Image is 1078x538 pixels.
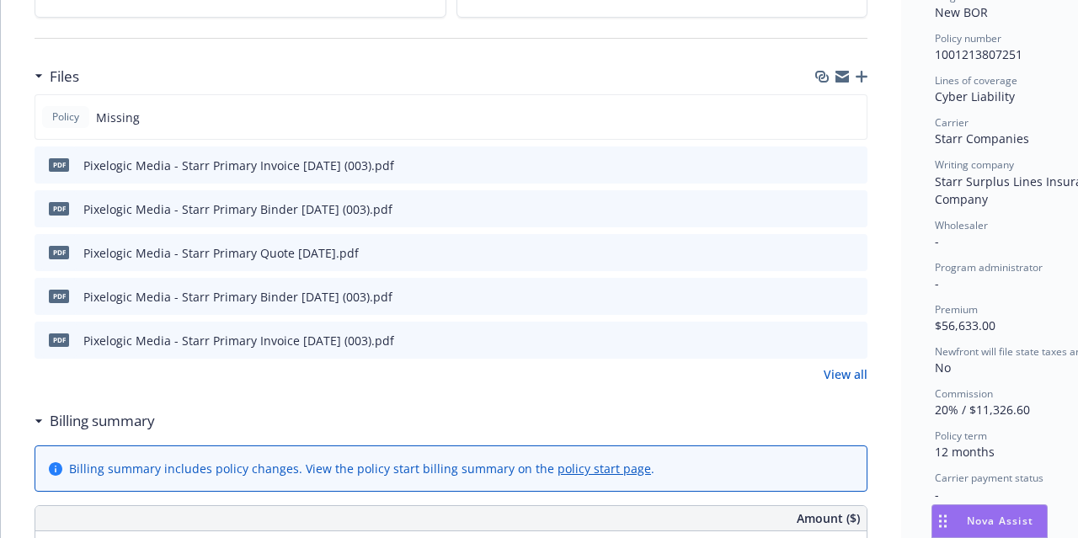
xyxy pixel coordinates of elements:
[935,402,1030,418] span: 20% / $11,326.60
[846,200,861,218] button: preview file
[846,332,861,349] button: preview file
[935,487,939,503] span: -
[819,244,832,262] button: download file
[49,246,69,258] span: pdf
[935,115,969,130] span: Carrier
[931,504,1048,538] button: Nova Assist
[846,288,861,306] button: preview file
[846,244,861,262] button: preview file
[935,218,988,232] span: Wholesaler
[50,410,155,432] h3: Billing summary
[96,109,140,126] span: Missing
[935,46,1022,62] span: 1001213807251
[35,410,155,432] div: Billing summary
[797,509,860,527] span: Amount ($)
[935,471,1043,485] span: Carrier payment status
[935,429,987,443] span: Policy term
[819,157,832,174] button: download file
[49,202,69,215] span: pdf
[935,31,1001,45] span: Policy number
[49,290,69,302] span: pdf
[935,386,993,401] span: Commission
[935,444,995,460] span: 12 months
[932,505,953,537] div: Drag to move
[69,460,654,477] div: Billing summary includes policy changes. View the policy start billing summary on the .
[50,66,79,88] h3: Files
[83,244,359,262] div: Pixelogic Media - Starr Primary Quote [DATE].pdf
[83,332,394,349] div: Pixelogic Media - Starr Primary Invoice [DATE] (003).pdf
[49,158,69,171] span: pdf
[935,317,995,333] span: $56,633.00
[83,157,394,174] div: Pixelogic Media - Starr Primary Invoice [DATE] (003).pdf
[935,302,978,317] span: Premium
[935,131,1029,146] span: Starr Companies
[935,73,1017,88] span: Lines of coverage
[819,200,832,218] button: download file
[935,157,1014,172] span: Writing company
[83,200,392,218] div: Pixelogic Media - Starr Primary Binder [DATE] (003).pdf
[935,88,1015,104] span: Cyber Liability
[558,461,651,477] a: policy start page
[83,288,392,306] div: Pixelogic Media - Starr Primary Binder [DATE] (003).pdf
[967,514,1033,528] span: Nova Assist
[819,288,832,306] button: download file
[846,157,861,174] button: preview file
[935,4,988,20] span: New BOR
[49,109,83,125] span: Policy
[35,66,79,88] div: Files
[824,365,867,383] a: View all
[935,260,1043,274] span: Program administrator
[49,333,69,346] span: pdf
[935,233,939,249] span: -
[935,360,951,376] span: No
[819,332,832,349] button: download file
[935,275,939,291] span: -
